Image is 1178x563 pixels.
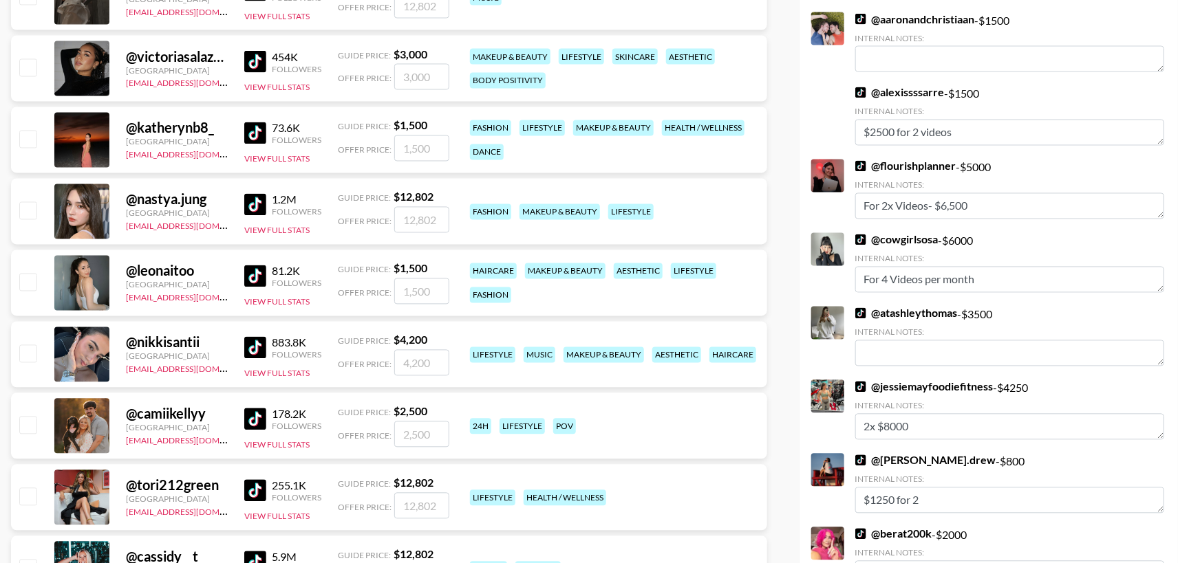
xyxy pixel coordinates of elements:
div: body positivity [470,73,546,89]
img: TikTok [855,14,866,25]
strong: $ 4,200 [394,333,427,346]
span: Guide Price: [338,50,391,60]
div: Internal Notes: [855,254,1164,264]
span: Offer Price: [338,74,392,84]
div: @ nastya.jung [126,191,228,208]
div: 255.1K [272,479,321,493]
img: TikTok [855,529,866,540]
div: makeup & beauty [564,347,644,363]
div: Followers [272,421,321,432]
div: - $ 1500 [855,12,1164,72]
div: Internal Notes: [855,401,1164,411]
div: Internal Notes: [855,33,1164,43]
img: TikTok [244,194,266,216]
button: View Full Stats [244,11,310,21]
strong: $ 2,500 [394,405,427,418]
div: [GEOGRAPHIC_DATA] [126,208,228,219]
span: Guide Price: [338,479,391,489]
div: fashion [470,204,511,220]
span: Guide Price: [338,336,391,346]
a: [EMAIL_ADDRESS][DOMAIN_NAME] [126,147,264,160]
a: @[PERSON_NAME].drew [855,454,996,467]
div: aesthetic [614,263,663,279]
a: @aaronandchristiaan [855,12,975,26]
button: View Full Stats [244,440,310,450]
span: Offer Price: [338,288,392,298]
span: Offer Price: [338,503,392,513]
div: aesthetic [652,347,701,363]
a: [EMAIL_ADDRESS][DOMAIN_NAME] [126,76,264,89]
a: @alexissssarre [855,86,945,100]
div: @ katherynb8_ [126,120,228,137]
div: Internal Notes: [855,107,1164,117]
div: @ leonaitoo [126,263,228,280]
span: Guide Price: [338,122,391,132]
div: [GEOGRAPHIC_DATA] [126,423,228,433]
img: TikTok [244,408,266,430]
div: - $ 4250 [855,380,1164,440]
button: View Full Stats [244,154,310,164]
strong: $ 12,802 [394,476,433,489]
a: [EMAIL_ADDRESS][DOMAIN_NAME] [126,362,264,375]
a: [EMAIL_ADDRESS][DOMAIN_NAME] [126,219,264,232]
strong: $ 3,000 [394,47,427,60]
img: TikTok [244,265,266,287]
img: TikTok [244,337,266,359]
a: @berat200k [855,527,932,541]
div: makeup & beauty [520,204,600,220]
div: lifestyle [520,120,565,136]
img: TikTok [855,161,866,172]
div: [GEOGRAPHIC_DATA] [126,65,228,76]
span: Offer Price: [338,360,392,370]
div: Followers [272,278,321,289]
input: 12,802 [394,207,449,233]
strong: $ 1,500 [394,262,427,275]
span: Offer Price: [338,2,392,12]
div: [GEOGRAPHIC_DATA] [126,351,228,362]
span: Guide Price: [338,408,391,418]
span: Offer Price: [338,431,392,441]
div: lifestyle [500,419,545,434]
div: Internal Notes: [855,180,1164,190]
textarea: $1250 for 2 [855,487,1164,514]
div: fashion [470,287,511,303]
div: - $ 3500 [855,307,1164,366]
div: 24h [470,419,491,434]
a: [EMAIL_ADDRESS][DOMAIN_NAME] [126,505,264,518]
div: Followers [272,350,321,360]
div: lifestyle [559,49,604,65]
div: Followers [272,207,321,217]
div: - $ 800 [855,454,1164,514]
div: 454K [272,50,321,64]
a: @cowgirlsosa [855,233,939,247]
div: Followers [272,493,321,503]
span: Guide Price: [338,193,391,203]
input: 3,000 [394,64,449,90]
div: health / wellness [662,120,745,136]
div: dance [470,144,504,160]
a: @flourishplanner [855,159,956,173]
button: View Full Stats [244,368,310,379]
div: [GEOGRAPHIC_DATA] [126,137,228,147]
a: @atashleythomas [855,307,958,320]
img: TikTok [855,234,866,245]
div: @ victoriasalazarf [126,48,228,65]
div: [GEOGRAPHIC_DATA] [126,280,228,290]
div: 81.2K [272,265,321,278]
textarea: 2x $8000 [855,414,1164,440]
a: @jessiemayfoodiefitness [855,380,994,394]
div: @ camiikellyy [126,406,228,423]
img: TikTok [244,480,266,502]
div: lifestyle [671,263,716,279]
div: fashion [470,120,511,136]
button: View Full Stats [244,511,310,522]
div: Internal Notes: [855,474,1164,485]
div: aesthetic [666,49,715,65]
span: Offer Price: [338,145,392,155]
span: Guide Price: [338,551,391,561]
textarea: $2500 for 2 videos [855,120,1164,146]
div: [GEOGRAPHIC_DATA] [126,494,228,505]
div: 178.2K [272,408,321,421]
div: haircare [470,263,517,279]
button: View Full Stats [244,225,310,236]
